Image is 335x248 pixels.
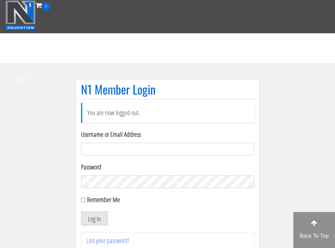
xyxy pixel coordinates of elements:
[127,30,153,63] a: Contact
[64,30,87,63] a: Events
[5,0,36,30] img: n1-education
[81,83,254,96] h1: N1 Member Login
[87,30,127,63] a: FREE Course
[87,195,120,204] label: Remember Me
[81,129,254,139] label: Username or Email Address
[86,236,129,245] a: Lost your password?
[36,1,50,10] a: 0
[10,63,33,96] a: Log In
[81,211,108,225] button: Log In
[10,30,31,63] a: Certs
[81,103,254,123] li: You are now logged out.
[81,162,254,172] label: Password
[42,2,50,11] span: 0
[293,232,335,240] p: Back To Top
[219,30,265,63] a: Trainer Directory
[31,30,64,63] a: Course List
[153,30,182,63] a: Why N1?
[265,30,316,63] a: Terms & Conditions
[182,30,219,63] a: Testimonials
